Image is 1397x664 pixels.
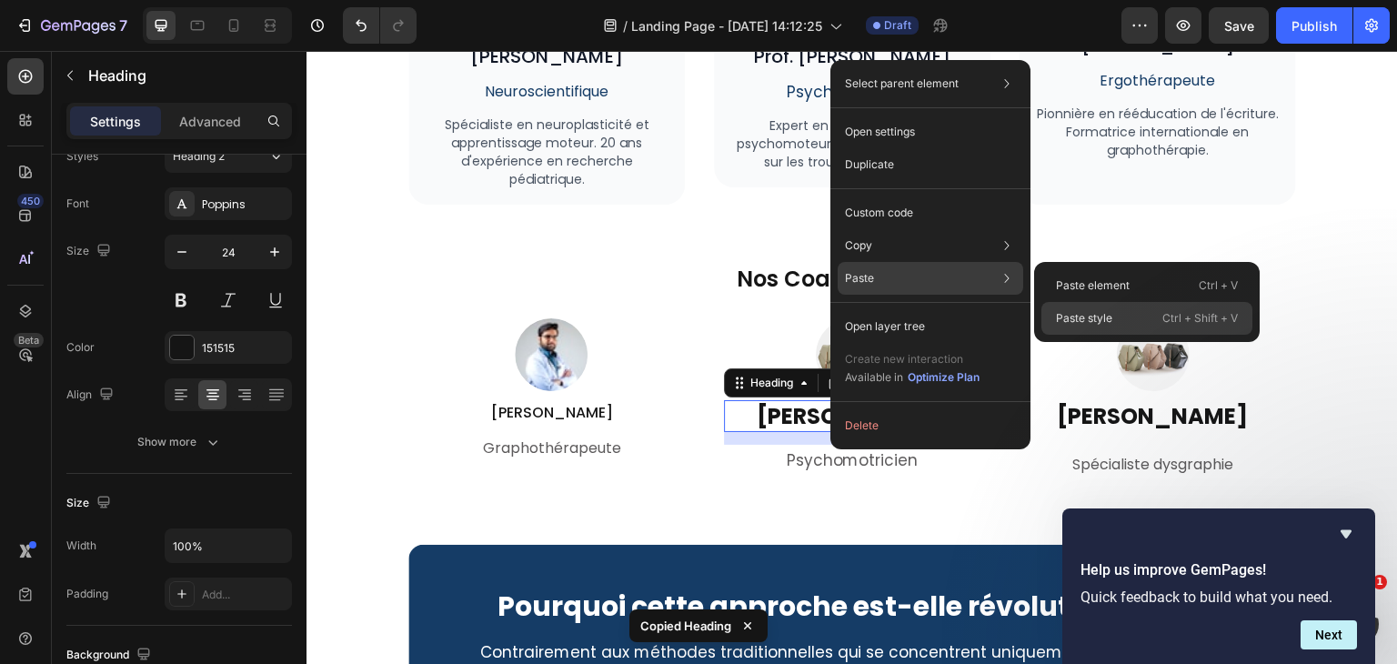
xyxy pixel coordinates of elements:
[137,433,222,451] div: Show more
[845,370,903,384] span: Available in
[1056,277,1130,294] p: Paste element
[810,267,883,340] img: image_demo.jpg
[14,333,44,347] div: Beta
[118,30,362,52] p: Neuroscientifique
[631,16,822,35] span: Landing Page - [DATE] 14:12:25
[884,17,911,34] span: Draft
[202,196,287,213] div: Poppins
[1162,309,1238,327] p: Ctrl + Shift + V
[623,16,628,35] span: /
[118,385,372,411] p: Graphothérapeute
[838,409,1023,442] button: Delete
[766,403,927,424] span: Spécialiste dysgraphie
[640,617,731,635] p: Copied Heading
[88,65,285,86] p: Heading
[116,28,364,54] div: Rich Text Editor. Editing area: main
[907,368,980,387] button: Optimize Plan
[845,237,872,254] p: Copy
[1276,7,1352,44] button: Publish
[908,369,980,386] div: Optimize Plan
[845,124,915,140] p: Open settings
[1291,16,1337,35] div: Publish
[1224,18,1254,34] span: Save
[1335,523,1357,545] button: Hide survey
[729,19,973,41] p: Ergothérapeute
[202,587,287,603] div: Add...
[1080,523,1357,649] div: Help us improve GemPages!
[102,212,990,245] h2: Rich Text Editor. Editing area: main
[208,267,281,340] img: gempages_525381896914339039-3f765181-7299-47b2-91d5-64ebed260686.png
[1301,620,1357,649] button: Next question
[66,148,98,165] div: Styles
[419,396,673,424] p: Psychomotricien
[165,140,292,173] button: Heading 2
[343,7,417,44] div: Undo/Redo
[845,156,894,173] p: Duplicate
[66,239,115,264] div: Size
[7,7,136,44] button: 7
[1199,277,1238,295] p: Ctrl + V
[845,75,959,92] p: Select parent element
[1080,559,1357,581] h2: Help us improve GemPages!
[118,351,372,373] p: [PERSON_NAME]
[166,529,291,562] input: Auto
[66,586,108,602] div: Padding
[202,340,287,357] div: 151515
[66,196,89,212] div: Font
[440,324,490,340] div: Heading
[146,538,946,574] h2: Pourquoi cette approche est-elle révolutionnaire ?
[179,112,241,131] p: Advanced
[118,65,362,137] p: Spécialiste en neuroplasticité et apprentissage moteur. 20 ans d'expérience en recherche pédiatri...
[480,30,612,52] span: Psychomotricien
[1372,575,1387,589] span: 1
[509,267,582,340] img: image_demo.jpg
[66,538,96,554] div: Width
[104,214,988,243] p: Nos Coachs Certifiés
[729,54,973,72] p: Pionnière en rééducation de l'écriture.
[845,350,980,368] p: Create new interaction
[845,318,925,335] p: Open layer tree
[119,15,127,36] p: 7
[66,383,117,407] div: Align
[66,339,95,356] div: Color
[66,426,292,458] button: Show more
[173,148,225,165] span: Heading 2
[424,65,668,120] p: Expert en développement psychomoteur. Auteur de référence sur les troubles de l'écriture.
[116,63,364,139] div: Rich Text Editor. Editing area: main
[845,205,913,221] p: Custom code
[450,350,641,380] strong: [PERSON_NAME]
[66,491,115,516] div: Size
[1056,310,1112,327] p: Paste style
[116,349,374,375] h2: Rich Text Editor. Editing area: main
[729,72,973,108] p: Formatrice internationale en graphothérapie.
[751,350,942,380] strong: [PERSON_NAME]
[17,194,44,208] div: 450
[1209,7,1269,44] button: Save
[1080,589,1357,606] p: Quick feedback to build what you need.
[166,590,925,656] span: Contrairement aux méthodes traditionnelles qui se concentrent uniquement sur la technique, [PERSO...
[845,270,874,287] p: Paste
[90,112,141,131] p: Settings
